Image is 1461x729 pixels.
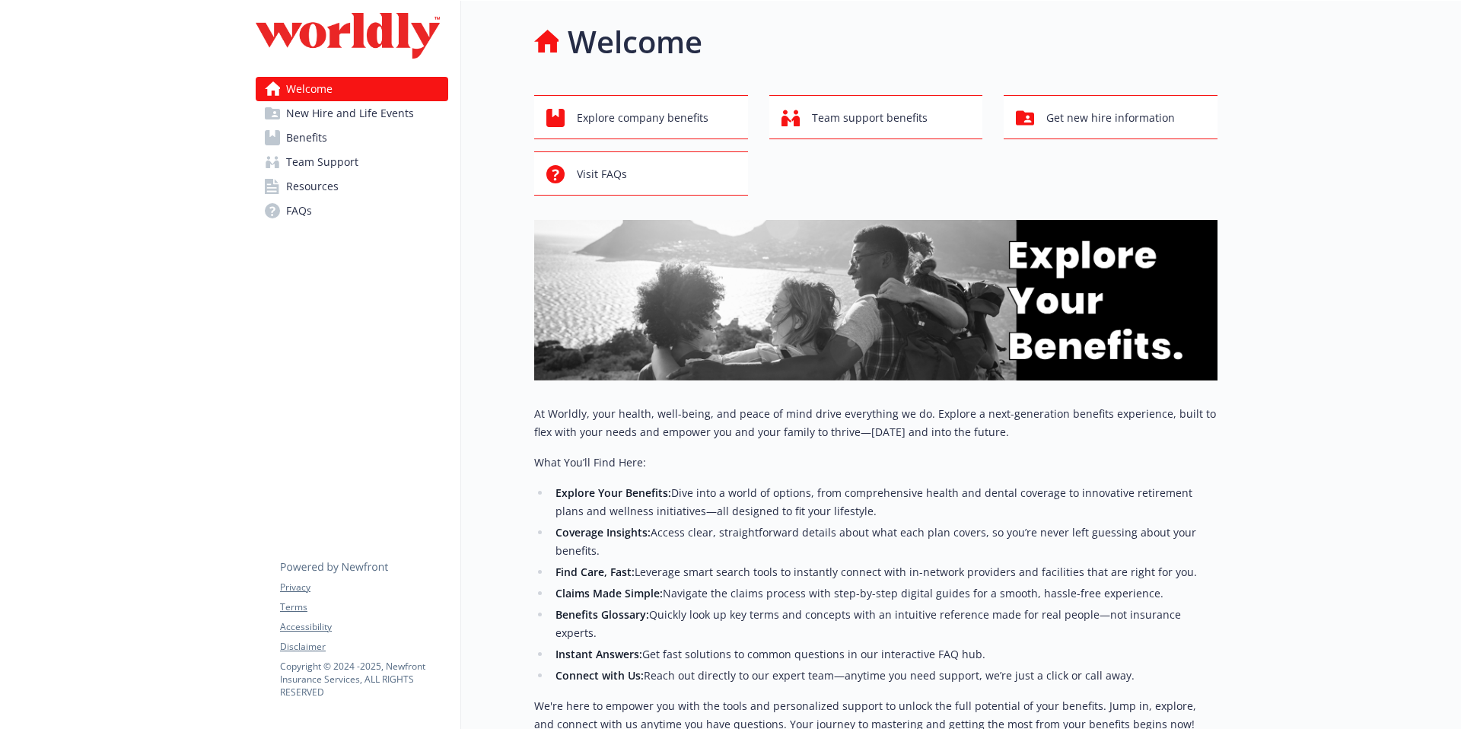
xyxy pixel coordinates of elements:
[577,103,708,132] span: Explore company benefits
[551,584,1217,603] li: Navigate the claims process with step-by-step digital guides for a smooth, hassle-free experience.
[280,581,447,594] a: Privacy
[551,645,1217,664] li: Get fast solutions to common questions in our interactive FAQ hub.
[551,606,1217,642] li: Quickly look up key terms and concepts with an intuitive reference made for real people—not insur...
[534,405,1217,441] p: At Worldly, your health, well-being, and peace of mind drive everything we do. Explore a next-gen...
[577,160,627,189] span: Visit FAQs
[286,126,327,150] span: Benefits
[555,647,642,661] strong: Instant Answers:
[280,620,447,634] a: Accessibility
[256,150,448,174] a: Team Support
[769,95,983,139] button: Team support benefits
[286,199,312,223] span: FAQs
[568,19,702,65] h1: Welcome
[555,668,644,683] strong: Connect with Us:
[256,174,448,199] a: Resources
[534,95,748,139] button: Explore company benefits
[256,77,448,101] a: Welcome
[286,150,358,174] span: Team Support
[286,174,339,199] span: Resources
[551,563,1217,581] li: Leverage smart search tools to instantly connect with in-network providers and facilities that ar...
[555,586,663,600] strong: Claims Made Simple:
[551,524,1217,560] li: Access clear, straightforward details about what each plan covers, so you’re never left guessing ...
[551,484,1217,520] li: Dive into a world of options, from comprehensive health and dental coverage to innovative retirem...
[555,525,651,540] strong: Coverage Insights:
[1004,95,1217,139] button: Get new hire information
[534,151,748,196] button: Visit FAQs
[555,607,649,622] strong: Benefits Glossary:
[1046,103,1175,132] span: Get new hire information
[555,565,635,579] strong: Find Care, Fast:
[812,103,928,132] span: Team support benefits
[286,77,333,101] span: Welcome
[256,199,448,223] a: FAQs
[551,667,1217,685] li: Reach out directly to our expert team—anytime you need support, we’re just a click or call away.
[256,126,448,150] a: Benefits
[256,101,448,126] a: New Hire and Life Events
[280,660,447,699] p: Copyright © 2024 - 2025 , Newfront Insurance Services, ALL RIGHTS RESERVED
[280,600,447,614] a: Terms
[280,640,447,654] a: Disclaimer
[534,454,1217,472] p: What You’ll Find Here:
[555,485,671,500] strong: Explore Your Benefits:
[286,101,414,126] span: New Hire and Life Events
[534,220,1217,380] img: overview page banner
